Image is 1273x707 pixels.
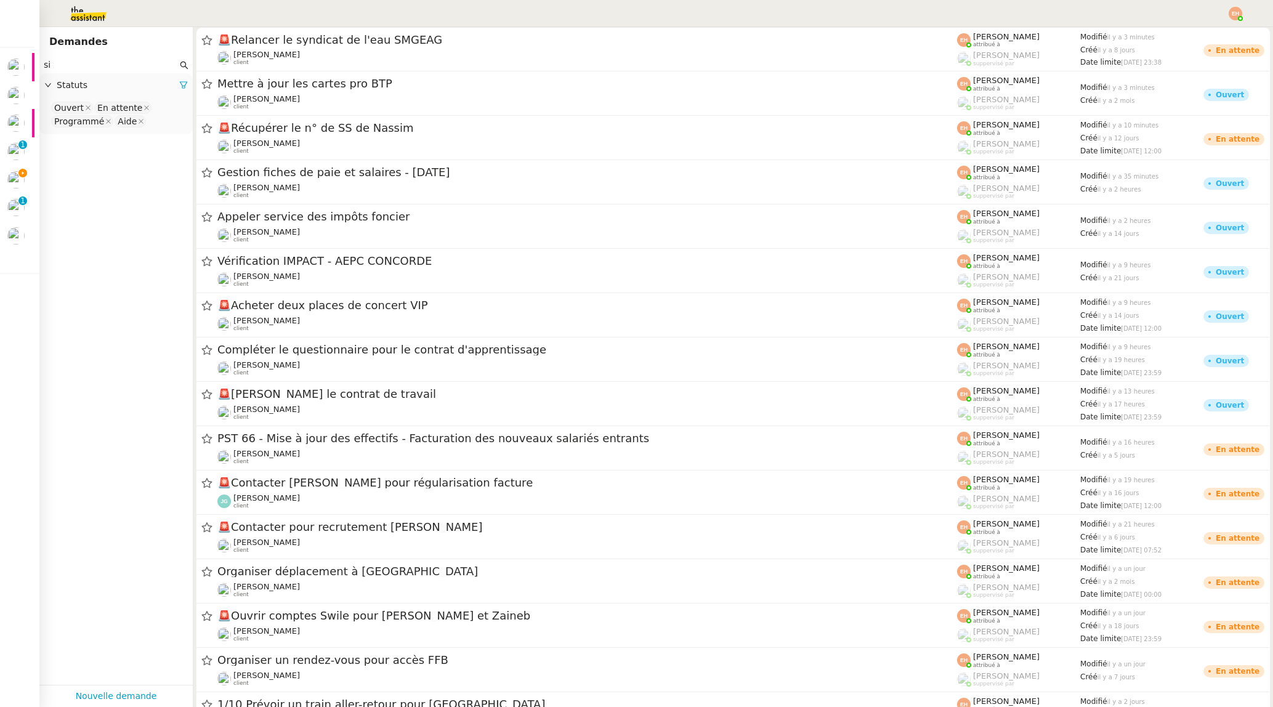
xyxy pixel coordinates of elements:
[1216,357,1244,365] div: Ouvert
[957,32,1080,48] app-user-label: attribué à
[1107,477,1155,483] span: il y a 19 heures
[973,459,1014,466] span: suppervisé par
[217,273,231,286] img: users%2FtFhOaBya8rNVU5KG7br7ns1BCvi2%2Favatar%2Faa8c47da-ee6c-4101-9e7d-730f2e64f978
[1080,324,1121,333] span: Date limite
[973,104,1014,111] span: suppervisé par
[957,583,1080,599] app-user-label: suppervisé par
[957,96,971,110] img: users%2FyQfMwtYgTqhRP2YHWHmG2s2LYaD3%2Favatar%2Fprofile-pic.png
[233,272,300,281] span: [PERSON_NAME]
[957,50,1080,67] app-user-label: suppervisé par
[1121,503,1162,509] span: [DATE] 12:00
[1097,47,1135,54] span: il y a 8 jours
[1097,578,1135,585] span: il y a 2 mois
[1216,313,1244,320] div: Ouvert
[217,405,957,421] app-user-detailed-label: client
[217,123,957,134] span: Récupérer le n° de SS de Nassim
[973,60,1014,67] span: suppervisé par
[233,405,300,414] span: [PERSON_NAME]
[217,406,231,419] img: users%2F0v3yA2ZOZBYwPN7V38GNVTYjOQj1%2Favatar%2Fa58eb41e-cbb7-4128-9131-87038ae72dcb
[957,361,1080,377] app-user-label: suppervisé par
[973,272,1040,281] span: [PERSON_NAME]
[233,493,300,503] span: [PERSON_NAME]
[973,307,1000,314] span: attribué à
[7,227,25,244] img: users%2F0v3yA2ZOZBYwPN7V38GNVTYjOQj1%2Favatar%2Fa58eb41e-cbb7-4128-9131-87038ae72dcb
[1107,262,1151,269] span: il y a 9 heures
[7,199,25,216] img: users%2FxcSDjHYvjkh7Ays4vB9rOShue3j1%2Favatar%2Fc5852ac1-ab6d-4275-813a-2130981b2f82
[957,120,1080,136] app-user-label: attribué à
[957,609,971,623] img: svg
[233,94,300,103] span: [PERSON_NAME]
[973,519,1040,528] span: [PERSON_NAME]
[957,164,1080,180] app-user-label: attribué à
[957,406,971,420] img: users%2FyQfMwtYgTqhRP2YHWHmG2s2LYaD3%2Favatar%2Fprofile-pic.png
[957,564,1080,580] app-user-label: attribué à
[1097,534,1135,541] span: il y a 6 jours
[973,352,1000,358] span: attribué à
[957,451,971,464] img: users%2FyQfMwtYgTqhRP2YHWHmG2s2LYaD3%2Favatar%2Fprofile-pic.png
[217,256,957,267] span: Vérification IMPACT - AEPC CONCORDE
[957,475,1080,491] app-user-label: attribué à
[1080,438,1107,446] span: Modifié
[233,370,249,376] span: client
[1216,180,1244,187] div: Ouvert
[217,583,231,597] img: users%2FtFhOaBya8rNVU5KG7br7ns1BCvi2%2Favatar%2Faa8c47da-ee6c-4101-9e7d-730f2e64f978
[973,228,1040,237] span: [PERSON_NAME]
[217,449,957,465] app-user-detailed-label: client
[233,139,300,148] span: [PERSON_NAME]
[1107,344,1151,350] span: il y a 9 heures
[957,565,971,578] img: svg
[957,139,1080,155] app-user-label: suppervisé par
[1080,147,1121,155] span: Date limite
[957,538,1080,554] app-user-label: suppervisé par
[957,627,1080,643] app-user-label: suppervisé par
[217,522,957,533] span: Contacter pour recrutement [PERSON_NAME]
[973,219,1000,225] span: attribué à
[233,503,249,509] span: client
[973,76,1040,85] span: [PERSON_NAME]
[957,253,1080,269] app-user-label: attribué à
[973,50,1040,60] span: [PERSON_NAME]
[973,263,1000,270] span: attribué à
[973,529,1000,536] span: attribué à
[973,370,1014,377] span: suppervisé par
[957,184,1080,200] app-user-label: suppervisé par
[957,95,1080,111] app-user-label: suppervisé par
[1080,590,1121,599] span: Date limite
[1080,608,1107,617] span: Modifié
[1216,623,1259,631] div: En attente
[973,32,1040,41] span: [PERSON_NAME]
[217,476,231,489] span: 🚨
[973,608,1040,617] span: [PERSON_NAME]
[7,87,25,104] img: users%2F0v3yA2ZOZBYwPN7V38GNVTYjOQj1%2Favatar%2Fa58eb41e-cbb7-4128-9131-87038ae72dcb
[1216,579,1259,586] div: En attente
[973,573,1000,580] span: attribué à
[1080,96,1097,105] span: Créé
[7,171,25,188] img: users%2F0v3yA2ZOZBYwPN7V38GNVTYjOQj1%2Favatar%2Fa58eb41e-cbb7-4128-9131-87038ae72dcb
[233,192,249,199] span: client
[115,115,146,127] nz-select-item: Aide
[233,227,300,236] span: [PERSON_NAME]
[217,94,957,110] app-user-detailed-label: client
[973,317,1040,326] span: [PERSON_NAME]
[957,317,1080,333] app-user-label: suppervisé par
[1080,501,1121,510] span: Date limite
[957,584,971,597] img: users%2FyQfMwtYgTqhRP2YHWHmG2s2LYaD3%2Favatar%2Fprofile-pic.png
[1097,401,1145,408] span: il y a 17 heures
[233,414,249,421] span: client
[1080,413,1121,421] span: Date limite
[1216,47,1259,54] div: En attente
[233,59,249,66] span: client
[97,102,142,113] div: En attente
[973,396,1000,403] span: attribué à
[217,50,957,66] app-user-detailed-label: client
[973,430,1040,440] span: [PERSON_NAME]
[1097,186,1141,193] span: il y a 2 heures
[973,636,1014,643] span: suppervisé par
[1080,121,1107,129] span: Modifié
[957,362,971,376] img: users%2FyQfMwtYgTqhRP2YHWHmG2s2LYaD3%2Favatar%2Fprofile-pic.png
[957,76,1080,92] app-user-label: attribué à
[957,77,971,91] img: svg
[973,618,1000,624] span: attribué à
[973,130,1000,137] span: attribué à
[1107,299,1151,306] span: il y a 9 heures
